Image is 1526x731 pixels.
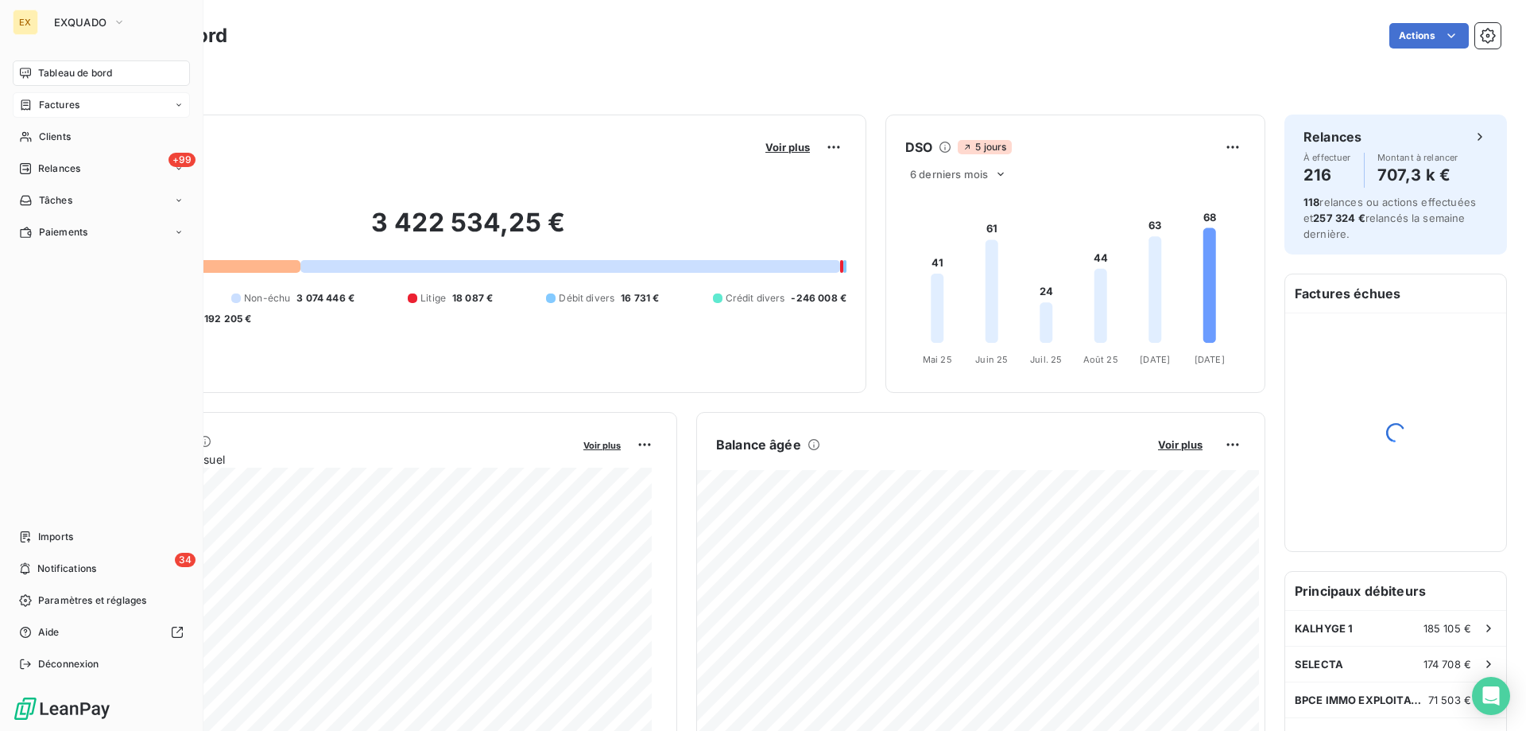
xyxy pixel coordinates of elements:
[1083,354,1118,365] tspan: Août 25
[1140,354,1170,365] tspan: [DATE]
[1285,572,1506,610] h6: Principaux débiteurs
[1377,153,1458,162] span: Montant à relancer
[1303,196,1476,240] span: relances ou actions effectuées et relancés la semaine dernière.
[765,141,810,154] span: Voir plus
[1030,354,1062,365] tspan: Juil. 25
[905,138,932,157] h6: DSO
[1303,153,1351,162] span: À effectuer
[559,291,614,305] span: Débit divers
[54,16,107,29] span: EXQUADO
[90,451,572,468] span: Chiffre d'affaires mensuel
[39,98,79,112] span: Factures
[1423,622,1471,635] span: 185 105 €
[37,562,96,576] span: Notifications
[1285,274,1506,313] h6: Factures échues
[13,620,190,645] a: Aide
[38,593,146,608] span: Paramètres et réglages
[1377,162,1458,188] h4: 707,3 k €
[1195,354,1225,365] tspan: [DATE]
[726,291,785,305] span: Crédit divers
[90,207,846,255] h2: 3 422 534,25 €
[38,657,99,671] span: Déconnexion
[1158,438,1203,451] span: Voir plus
[1313,212,1365,224] span: 257 324 €
[1423,658,1471,671] span: 174 708 €
[791,291,846,305] span: -246 008 €
[621,291,659,305] span: 16 731 €
[579,437,626,452] button: Voir plus
[38,625,60,640] span: Aide
[13,10,38,35] div: EX
[1295,694,1428,706] span: BPCE IMMO EXPLOITATION
[583,440,621,451] span: Voir plus
[923,354,952,365] tspan: Mai 25
[13,696,111,721] img: Logo LeanPay
[761,140,815,154] button: Voir plus
[958,140,1011,154] span: 5 jours
[1303,196,1319,208] span: 118
[39,225,87,239] span: Paiements
[39,130,71,144] span: Clients
[452,291,493,305] span: 18 087 €
[1295,658,1343,671] span: SELECTA
[1303,162,1351,188] h4: 216
[38,530,73,544] span: Imports
[1153,437,1207,452] button: Voir plus
[39,193,72,208] span: Tâches
[199,312,252,326] span: -192 205 €
[910,168,988,181] span: 6 derniers mois
[175,553,196,567] span: 34
[1389,23,1469,49] button: Actions
[38,66,112,80] span: Tableau de bord
[420,291,446,305] span: Litige
[1295,622,1353,635] span: KALHYGE 1
[296,291,354,305] span: 3 074 446 €
[168,153,196,167] span: +99
[975,354,1008,365] tspan: Juin 25
[38,161,80,176] span: Relances
[1428,694,1471,706] span: 71 503 €
[1303,127,1361,146] h6: Relances
[244,291,290,305] span: Non-échu
[1472,677,1510,715] div: Open Intercom Messenger
[716,435,801,454] h6: Balance âgée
